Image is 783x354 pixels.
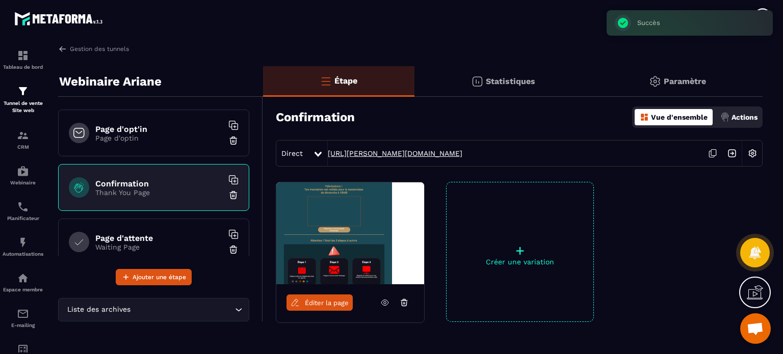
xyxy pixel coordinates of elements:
p: Planificateur [3,215,43,221]
input: Search for option [133,304,232,315]
p: E-mailing [3,322,43,328]
span: Ajouter une étape [133,272,186,282]
a: emailemailE-mailing [3,300,43,336]
img: formation [17,85,29,97]
a: formationformationTableau de bord [3,42,43,77]
img: setting-w.858f3a88.svg [743,144,762,163]
a: automationsautomationsEspace membre [3,264,43,300]
a: formationformationTunnel de vente Site web [3,77,43,122]
img: automations [17,272,29,284]
img: trash [228,244,239,255]
h3: Confirmation [276,110,355,124]
img: bars-o.4a397970.svg [320,75,332,87]
h6: Confirmation [95,179,223,188]
p: Tunnel de vente Site web [3,100,43,114]
p: Webinaire Ariane [59,71,162,92]
p: Webinaire [3,180,43,185]
img: setting-gr.5f69749f.svg [649,75,661,88]
img: trash [228,190,239,200]
img: actions.d6e523a2.png [720,113,729,122]
span: Direct [281,149,303,157]
a: automationsautomationsWebinaire [3,157,43,193]
img: automations [17,165,29,177]
a: Éditer la page [286,294,353,311]
img: email [17,308,29,320]
img: scheduler [17,201,29,213]
p: Page d'optin [95,134,223,142]
button: Ajouter une étape [116,269,192,285]
img: arrow-next.bcc2205e.svg [722,144,742,163]
a: Gestion des tunnels [58,44,129,53]
p: Thank You Page [95,188,223,197]
p: Tableau de bord [3,64,43,70]
span: Éditer la page [305,299,349,307]
p: Créer une variation [447,258,593,266]
a: schedulerschedulerPlanificateur [3,193,43,229]
img: formation [17,129,29,142]
p: + [447,243,593,258]
h6: Page d'opt'in [95,124,223,134]
p: Étape [334,76,357,86]
a: automationsautomationsAutomatisations [3,229,43,264]
p: Espace membre [3,287,43,292]
p: CRM [3,144,43,150]
p: Actions [732,113,758,121]
img: formation [17,49,29,62]
p: Vue d'ensemble [651,113,708,121]
p: Paramètre [664,76,706,86]
div: Ouvrir le chat [740,313,771,344]
h6: Page d'attente [95,233,223,243]
p: Automatisations [3,251,43,257]
a: [URL][PERSON_NAME][DOMAIN_NAME] [328,149,462,157]
img: stats.20deebd0.svg [471,75,483,88]
a: formationformationCRM [3,122,43,157]
img: trash [228,135,239,146]
div: Search for option [58,298,249,321]
img: dashboard-orange.40269519.svg [640,113,649,122]
img: arrow [58,44,67,53]
p: Statistiques [486,76,535,86]
p: Waiting Page [95,243,223,251]
img: automations [17,236,29,249]
img: image [276,182,424,284]
span: Liste des archives [65,304,133,315]
img: logo [14,9,106,28]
